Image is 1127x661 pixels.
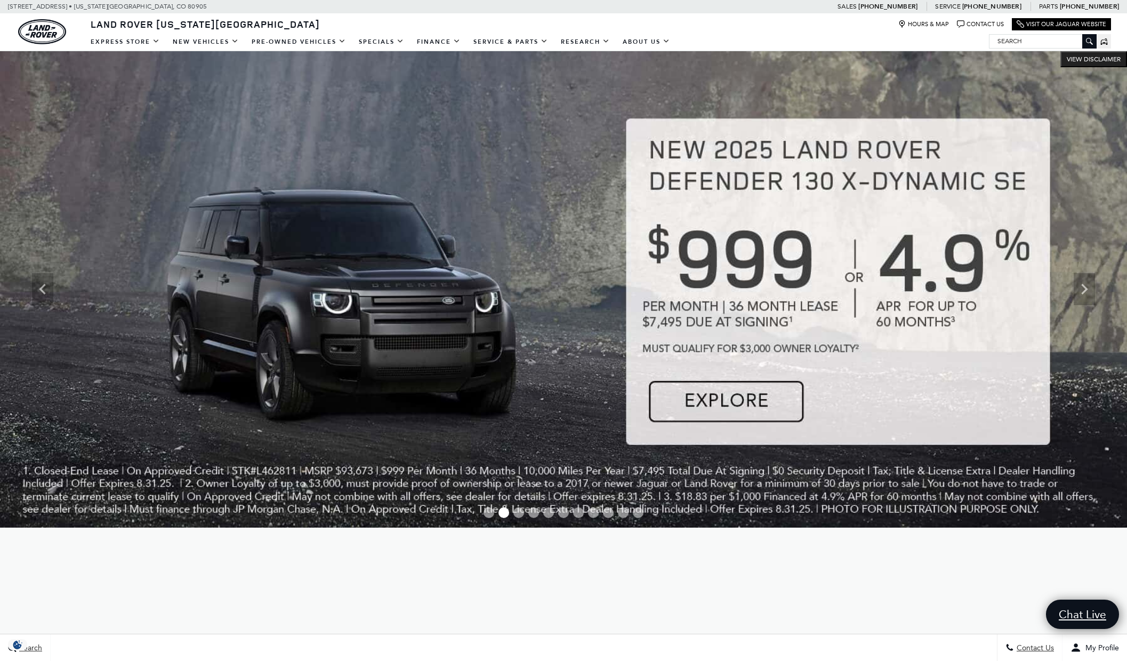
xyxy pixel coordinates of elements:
[410,33,467,51] a: Finance
[1060,51,1127,67] button: VIEW DISCLAIMER
[633,507,643,518] span: Go to slide 11
[543,507,554,518] span: Go to slide 5
[558,507,569,518] span: Go to slide 6
[957,20,1004,28] a: Contact Us
[498,507,509,518] span: Go to slide 2
[858,2,917,11] a: [PHONE_NUMBER]
[166,33,245,51] a: New Vehicles
[962,2,1021,11] a: [PHONE_NUMBER]
[588,507,599,518] span: Go to slide 8
[513,507,524,518] span: Go to slide 3
[467,33,554,51] a: Service & Parts
[5,639,30,650] section: Click to Open Cookie Consent Modal
[1067,55,1121,63] span: VIEW DISCLAIMER
[616,33,677,51] a: About Us
[91,18,320,30] span: Land Rover [US_STATE][GEOGRAPHIC_DATA]
[8,3,207,10] a: [STREET_ADDRESS] • [US_STATE][GEOGRAPHIC_DATA], CO 80905
[1046,600,1119,629] a: Chat Live
[484,507,494,518] span: Go to slide 1
[935,3,960,10] span: Service
[528,507,539,518] span: Go to slide 4
[1039,3,1058,10] span: Parts
[1074,273,1095,305] div: Next
[352,33,410,51] a: Specials
[1060,2,1119,11] a: [PHONE_NUMBER]
[245,33,352,51] a: Pre-Owned Vehicles
[1062,634,1127,661] button: Open user profile menu
[1017,20,1106,28] a: Visit Our Jaguar Website
[1053,607,1112,622] span: Chat Live
[84,33,166,51] a: EXPRESS STORE
[1014,643,1054,652] span: Contact Us
[989,35,1096,47] input: Search
[573,507,584,518] span: Go to slide 7
[603,507,614,518] span: Go to slide 9
[554,33,616,51] a: Research
[84,18,326,30] a: Land Rover [US_STATE][GEOGRAPHIC_DATA]
[18,19,66,44] a: land-rover
[618,507,629,518] span: Go to slide 10
[5,639,30,650] img: Opt-Out Icon
[84,33,677,51] nav: Main Navigation
[898,20,949,28] a: Hours & Map
[32,273,53,305] div: Previous
[838,3,857,10] span: Sales
[1081,643,1119,652] span: My Profile
[18,19,66,44] img: Land Rover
